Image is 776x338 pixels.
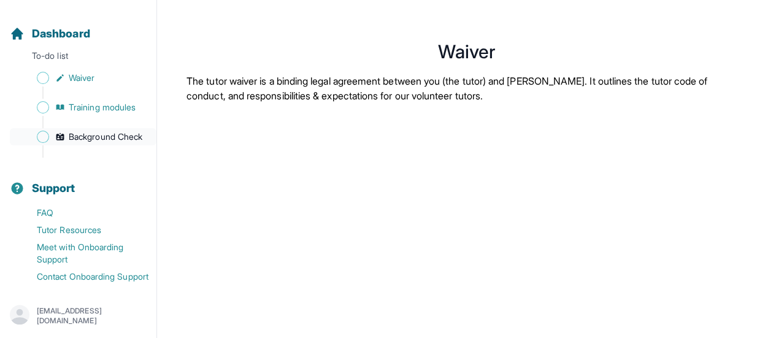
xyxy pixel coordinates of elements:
[69,131,142,143] span: Background Check
[5,160,152,202] button: Support
[10,239,156,268] a: Meet with Onboarding Support
[32,180,75,197] span: Support
[10,99,156,116] a: Training modules
[5,6,152,47] button: Dashboard
[69,101,136,113] span: Training modules
[186,44,747,59] h1: Waiver
[10,69,156,86] a: Waiver
[37,306,147,326] p: [EMAIL_ADDRESS][DOMAIN_NAME]
[32,25,90,42] span: Dashboard
[10,128,156,145] a: Background Check
[186,74,747,103] p: The tutor waiver is a binding legal agreement between you (the tutor) and [PERSON_NAME]. It outli...
[10,204,156,221] a: FAQ
[5,50,152,67] p: To-do list
[69,72,94,84] span: Waiver
[10,268,156,285] a: Contact Onboarding Support
[10,305,147,327] button: [EMAIL_ADDRESS][DOMAIN_NAME]
[10,221,156,239] a: Tutor Resources
[10,25,90,42] a: Dashboard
